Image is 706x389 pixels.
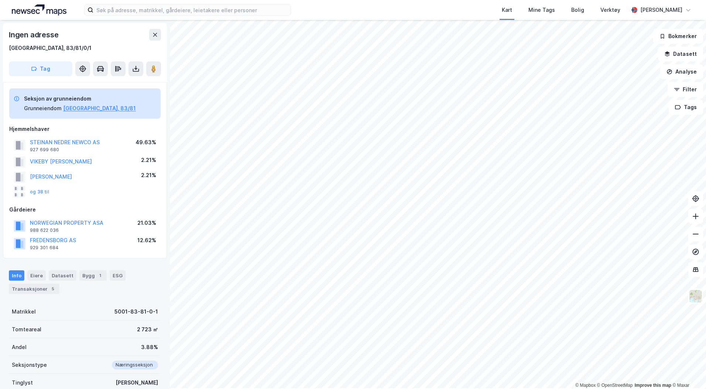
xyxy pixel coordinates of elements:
[12,307,36,316] div: Matrikkel
[114,307,158,316] div: 5001-83-81-0-1
[136,138,156,147] div: 49.63%
[116,378,158,387] div: [PERSON_NAME]
[141,156,156,165] div: 2.21%
[653,29,703,44] button: Bokmerker
[575,383,596,388] a: Mapbox
[571,6,584,14] div: Bolig
[669,100,703,115] button: Tags
[9,29,60,41] div: Ingen adresse
[658,47,703,61] button: Datasett
[9,125,161,133] div: Hjemmelshaver
[141,343,158,352] div: 3.88%
[640,6,682,14] div: [PERSON_NAME]
[12,343,27,352] div: Andel
[12,361,47,369] div: Seksjonstype
[600,6,620,14] div: Verktøy
[24,104,62,113] div: Grunneiendom
[30,147,59,153] div: 927 699 680
[12,4,66,16] img: logo.a4113a55bc3d86da70a041830d287a7e.svg
[635,383,671,388] a: Improve this map
[137,219,156,227] div: 21.03%
[137,236,156,245] div: 12.62%
[137,325,158,334] div: 2 723 ㎡
[12,325,41,334] div: Tomteareal
[9,44,92,53] div: [GEOGRAPHIC_DATA], 83/81/0/1
[669,354,706,389] iframe: Chat Widget
[93,4,291,16] input: Søk på adresse, matrikkel, gårdeiere, leietakere eller personer
[141,171,156,180] div: 2.21%
[49,270,76,281] div: Datasett
[27,270,46,281] div: Eiere
[110,270,126,281] div: ESG
[528,6,555,14] div: Mine Tags
[79,270,107,281] div: Bygg
[24,94,136,103] div: Seksjon av grunneiendom
[9,61,72,76] button: Tag
[668,82,703,97] button: Filter
[9,270,24,281] div: Info
[669,354,706,389] div: Kontrollprogram for chat
[689,289,703,303] img: Z
[660,64,703,79] button: Analyse
[30,245,59,251] div: 929 301 684
[9,284,59,294] div: Transaksjoner
[9,205,161,214] div: Gårdeiere
[12,378,33,387] div: Tinglyst
[63,104,136,113] button: [GEOGRAPHIC_DATA], 83/81
[502,6,512,14] div: Kart
[597,383,633,388] a: OpenStreetMap
[30,227,59,233] div: 988 622 036
[49,285,56,292] div: 5
[96,272,104,279] div: 1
